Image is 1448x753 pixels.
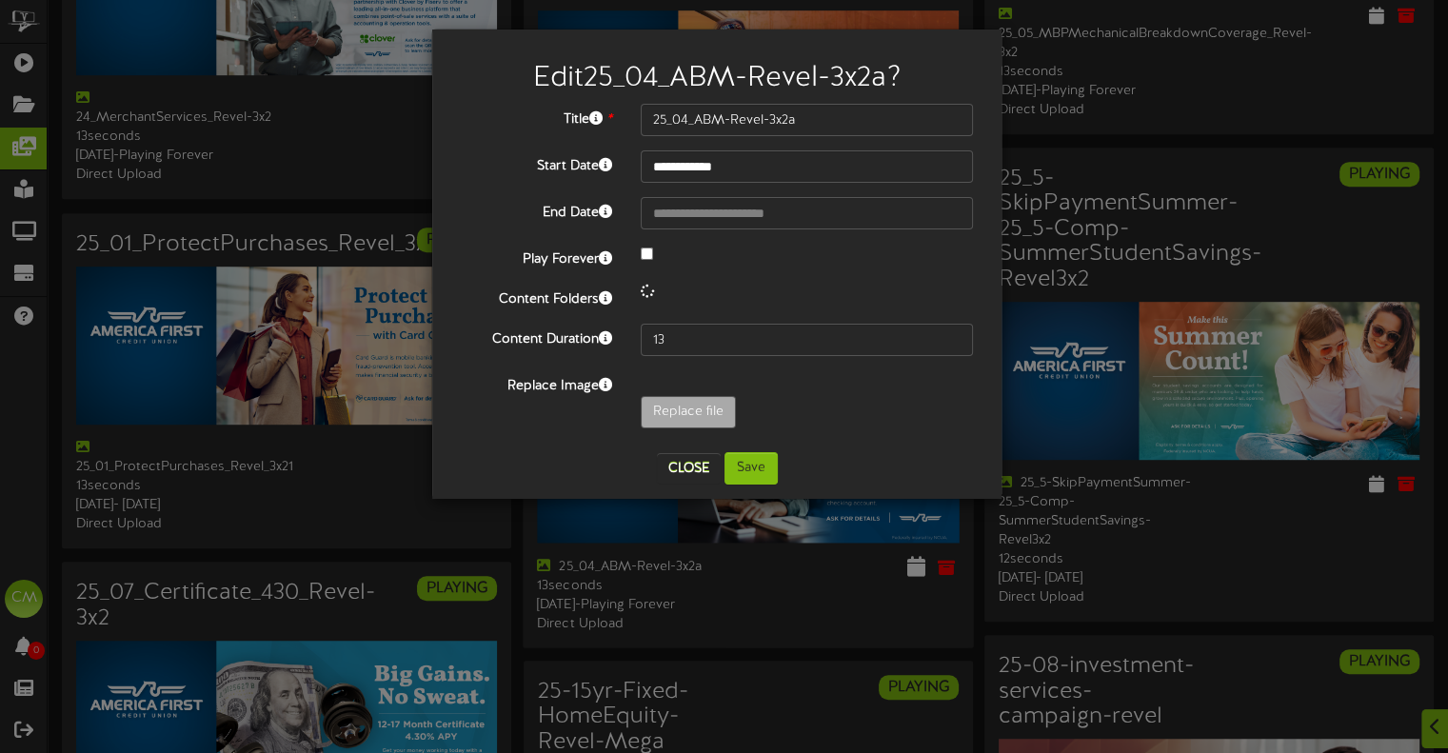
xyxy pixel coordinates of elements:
[446,370,626,396] label: Replace Image
[446,197,626,223] label: End Date
[641,104,973,136] input: Title
[461,63,973,94] h2: Edit 25_04_ABM-Revel-3x2a ?
[724,452,778,485] button: Save
[446,244,626,269] label: Play Forever
[446,150,626,176] label: Start Date
[446,324,626,349] label: Content Duration
[641,324,973,356] input: 15
[657,453,721,484] button: Close
[446,284,626,309] label: Content Folders
[446,104,626,129] label: Title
